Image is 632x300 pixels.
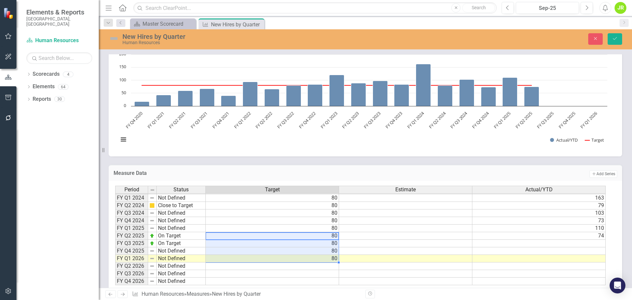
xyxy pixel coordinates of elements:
[557,110,577,130] text: FY Q4 2025
[132,290,360,298] div: » »
[149,226,155,231] img: 8DAGhfEEPCf229AAAAAElFTkSuQmCC
[124,110,144,130] text: FY Q4 2020
[212,291,261,297] div: New Hires by Quarter
[438,86,453,106] path: FY Q2 2024, 79. Actual/YTD.
[462,3,495,13] button: Search
[206,194,339,202] td: 80
[472,232,606,240] td: 74
[206,225,339,232] td: 80
[428,110,447,130] text: FY Q2 2024
[63,71,73,77] div: 4
[124,187,139,193] span: Period
[265,89,279,106] path: FY Q2 2022, 66. Actual/YTD.
[460,80,474,106] path: FY Q3 2024, 103. Actual/YTD.
[149,271,155,276] img: 8DAGhfEEPCf229AAAAAElFTkSuQmCC
[579,110,598,130] text: FY Q1 2026
[406,110,425,130] text: FY Q1 2024
[150,187,155,193] img: 8DAGhfEEPCf229AAAAAElFTkSuQmCC
[115,225,148,232] td: FY Q1 2025
[122,33,397,40] div: New Hires by Quarter
[395,187,416,193] span: Estimate
[146,110,166,130] text: FY Q1 2021
[115,240,148,247] td: FY Q3 2025
[119,64,126,69] text: 150
[149,279,155,284] img: 8DAGhfEEPCf229AAAAAElFTkSuQmCC
[26,8,92,16] span: Elements & Reports
[157,278,206,285] td: Not Defined
[206,232,339,240] td: 80
[114,170,388,176] h3: Measure Data
[516,2,579,14] button: Sep-25
[115,194,148,202] td: FY Q1 2024
[157,225,206,232] td: Not Defined
[308,85,323,106] path: FY Q4 2022, 83. Actual/YTD.
[149,241,155,246] img: zOikAAAAAElFTkSuQmCC
[536,110,555,130] text: FY Q3 2025
[135,102,149,106] path: FY Q4 2020, 17. Actual/YTD.
[362,110,382,130] text: FY Q3 2023
[206,255,339,262] td: 80
[115,51,616,150] div: Chart. Highcharts interactive chart.
[3,8,15,19] img: ClearPoint Strategy
[149,210,155,216] img: 8DAGhfEEPCf229AAAAAElFTkSuQmCC
[119,77,126,83] text: 100
[276,110,295,130] text: FY Q3 2022
[341,110,360,130] text: FY Q2 2023
[394,85,409,106] path: FY Q4 2023, 84. Actual/YTD.
[33,83,55,91] a: Elements
[206,217,339,225] td: 80
[157,255,206,262] td: Not Defined
[109,33,119,44] img: Not Defined
[149,195,155,201] img: 8DAGhfEEPCf229AAAAAElFTkSuQmCC
[157,262,206,270] td: Not Defined
[143,20,194,28] div: Master Scorecard
[115,209,148,217] td: FY Q3 2024
[115,255,148,262] td: FY Q1 2026
[211,110,230,130] text: FY Q4 2021
[115,217,148,225] td: FY Q4 2024
[525,187,553,193] span: Actual/YTD
[157,247,206,255] td: Not Defined
[189,110,209,130] text: FY Q3 2021
[286,86,301,106] path: FY Q3 2022, 80. Actual/YTD.
[119,135,128,144] button: View chart menu, Chart
[503,78,517,106] path: FY Q1 2025, 110. Actual/YTD.
[157,240,206,247] td: On Target
[168,110,187,130] text: FY Q2 2021
[351,83,366,106] path: FY Q2 2023, 88. Actual/YTD.
[615,2,626,14] button: JR
[610,278,625,293] div: Open Intercom Messenger
[221,96,236,106] path: FY Q4 2021, 40. Actual/YTD.
[550,137,578,143] button: Show Actual/YTD
[157,209,206,217] td: Not Defined
[206,202,339,209] td: 80
[33,95,51,103] a: Reports
[472,202,606,209] td: 79
[472,194,606,202] td: 163
[58,84,68,90] div: 64
[265,187,280,193] span: Target
[206,240,339,247] td: 80
[115,202,148,209] td: FY Q2 2024
[373,81,388,106] path: FY Q3 2023, 98. Actual/YTD.
[472,209,606,217] td: 103
[298,110,317,130] text: FY Q4 2022
[115,262,148,270] td: FY Q2 2026
[142,291,184,297] a: Human Resources
[115,51,611,150] svg: Interactive chart
[33,70,60,78] a: Scorecards
[156,95,171,106] path: FY Q1 2021, 43. Actual/YTD.
[124,102,126,108] text: 0
[384,110,404,130] text: FY Q4 2023
[471,110,490,130] text: FY Q4 2024
[149,233,155,238] img: zOikAAAAAElFTkSuQmCC
[157,194,206,202] td: Not Defined
[514,110,534,130] text: FY Q2 2025
[115,232,148,240] td: FY Q2 2025
[149,248,155,254] img: 8DAGhfEEPCf229AAAAAElFTkSuQmCC
[115,270,148,278] td: FY Q3 2026
[518,4,577,12] div: Sep-25
[472,225,606,232] td: 110
[254,110,274,130] text: FY Q2 2022
[157,270,206,278] td: Not Defined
